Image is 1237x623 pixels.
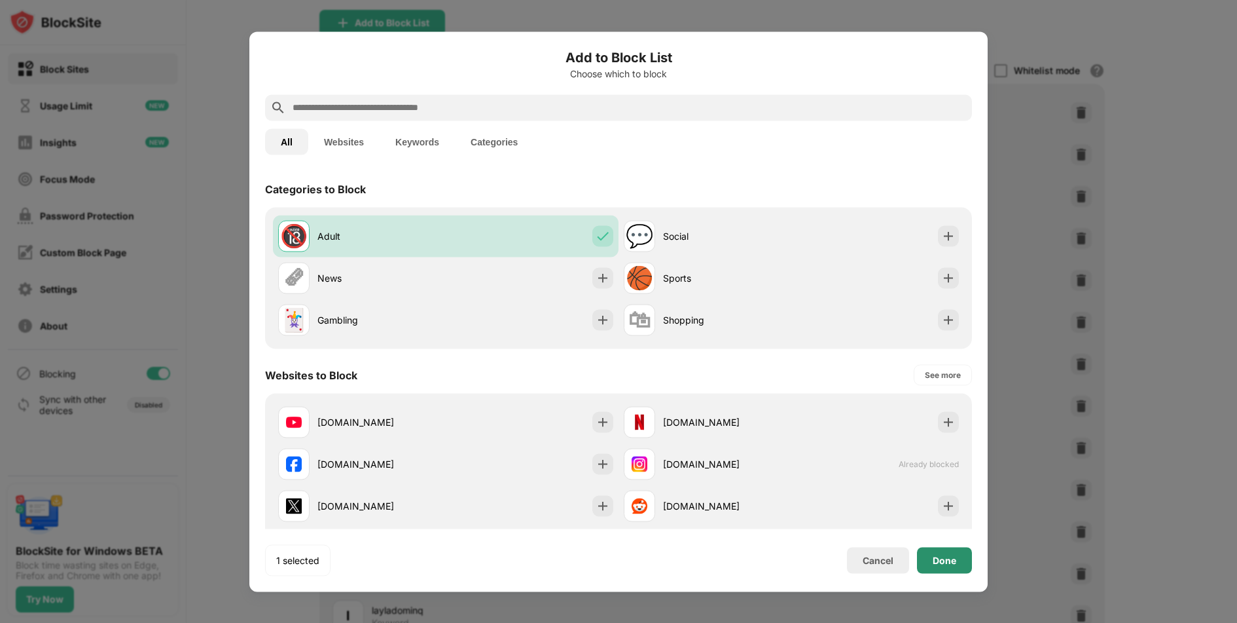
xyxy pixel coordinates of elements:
div: [DOMAIN_NAME] [317,499,446,513]
span: Already blocked [899,459,959,469]
div: [DOMAIN_NAME] [317,457,446,471]
div: [DOMAIN_NAME] [317,415,446,429]
div: [DOMAIN_NAME] [663,457,791,471]
button: All [265,128,308,155]
div: [DOMAIN_NAME] [663,415,791,429]
button: Categories [455,128,533,155]
div: Sports [663,271,791,285]
div: Websites to Block [265,368,357,381]
div: Gambling [317,313,446,327]
img: search.svg [270,100,286,115]
button: Websites [308,128,380,155]
img: favicons [632,498,647,514]
div: Social [663,229,791,243]
img: favicons [286,456,302,472]
div: Cancel [863,555,893,566]
div: Categories to Block [265,182,366,195]
img: favicons [286,414,302,430]
div: Adult [317,229,446,243]
div: 🗞 [283,265,305,292]
button: Keywords [380,128,455,155]
div: 🔞 [280,223,308,250]
div: 🛍 [628,307,651,333]
img: favicons [632,414,647,430]
div: See more [925,368,961,381]
div: News [317,271,446,285]
h6: Add to Block List [265,47,972,67]
div: Done [933,555,956,565]
img: favicons [286,498,302,514]
div: 1 selected [276,554,319,567]
div: [DOMAIN_NAME] [663,499,791,513]
div: 🏀 [626,265,653,292]
img: favicons [632,456,647,472]
div: 💬 [626,223,653,250]
div: Choose which to block [265,68,972,79]
div: 🃏 [280,307,308,333]
div: Shopping [663,313,791,327]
